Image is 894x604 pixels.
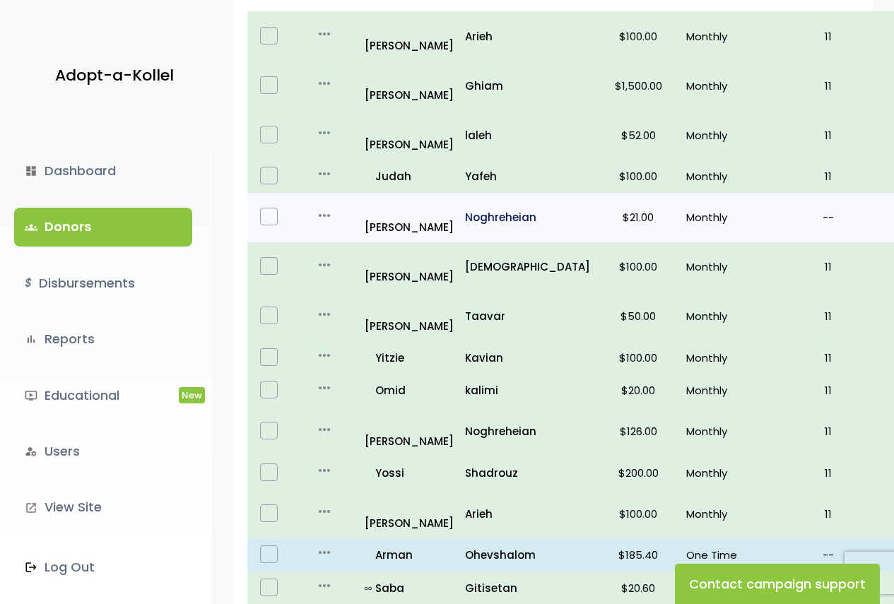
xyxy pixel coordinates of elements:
[601,504,675,523] p: $100.00
[14,432,192,470] a: manage_accountsUsers
[601,545,675,564] p: $185.40
[686,463,751,482] p: Monthly
[365,248,454,286] a: [PERSON_NAME]
[601,167,675,186] p: $100.00
[465,381,590,400] p: kalimi
[763,348,894,367] p: 11
[763,126,894,145] p: 11
[601,126,675,145] p: $52.00
[14,264,192,302] a: $Disbursements
[763,27,894,46] p: 11
[316,306,333,323] i: more_horiz
[465,504,590,523] a: Arieh
[686,348,751,367] p: Monthly
[465,307,590,326] p: Taavar
[465,76,590,95] p: Ghiam
[601,27,675,46] p: $100.00
[601,208,675,227] p: $21.00
[465,545,590,564] a: Ohevshalom
[601,76,675,95] p: $1,500.00
[686,545,751,564] p: One Time
[686,76,751,95] p: Monthly
[763,381,894,400] p: 11
[763,422,894,441] p: 11
[25,221,37,234] span: groups
[25,273,32,294] i: $
[686,307,751,326] p: Monthly
[465,257,590,276] a: [DEMOGRAPHIC_DATA]
[686,381,751,400] p: Monthly
[601,257,675,276] p: $100.00
[365,545,454,564] a: Arman
[686,504,751,523] p: Monthly
[763,257,894,276] p: 11
[365,66,454,105] a: [PERSON_NAME]
[316,256,333,273] i: more_horiz
[316,347,333,364] i: more_horiz
[465,579,590,598] a: Gitisetan
[465,126,590,145] a: laleh
[316,165,333,182] i: more_horiz
[686,27,751,46] p: Monthly
[14,320,192,358] a: bar_chartReports
[55,61,174,90] p: Adopt-a-Kollel
[316,577,333,594] i: more_horiz
[686,167,751,186] p: Monthly
[316,75,333,92] i: more_horiz
[601,307,675,326] p: $50.00
[365,167,454,186] a: Judah
[316,544,333,561] i: more_horiz
[365,495,454,533] a: [PERSON_NAME]
[365,348,454,367] a: Yitzie
[763,463,894,482] p: 11
[601,422,675,441] p: $126.00
[675,564,880,604] button: Contact campaign support
[25,502,37,514] i: launch
[601,463,675,482] p: $200.00
[365,199,454,237] a: [PERSON_NAME]
[601,348,675,367] p: $100.00
[465,422,590,441] a: Noghreheian
[763,307,894,326] p: 11
[365,297,454,336] a: [PERSON_NAME]
[14,548,192,586] a: Log Out
[763,167,894,186] p: 11
[686,126,751,145] p: Monthly
[365,381,454,400] a: Omid
[686,208,751,227] p: Monthly
[365,579,454,598] a: all_inclusiveSaba
[316,25,333,42] i: more_horiz
[686,257,751,276] p: Monthly
[14,152,192,190] a: dashboardDashboard
[179,387,205,403] span: New
[25,389,37,402] i: ondemand_video
[365,463,454,482] a: Yossi
[316,124,333,141] i: more_horiz
[763,208,894,227] p: --
[465,463,590,482] p: Shadrouz
[763,504,894,523] p: 11
[365,116,454,154] a: [PERSON_NAME]
[763,545,894,564] p: --
[601,579,675,598] p: $20.60
[316,462,333,479] i: more_horiz
[14,377,192,415] a: ondemand_videoEducationalNew
[365,17,454,55] p: [PERSON_NAME]
[465,208,590,227] a: Noghreheian
[316,379,333,396] i: more_horiz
